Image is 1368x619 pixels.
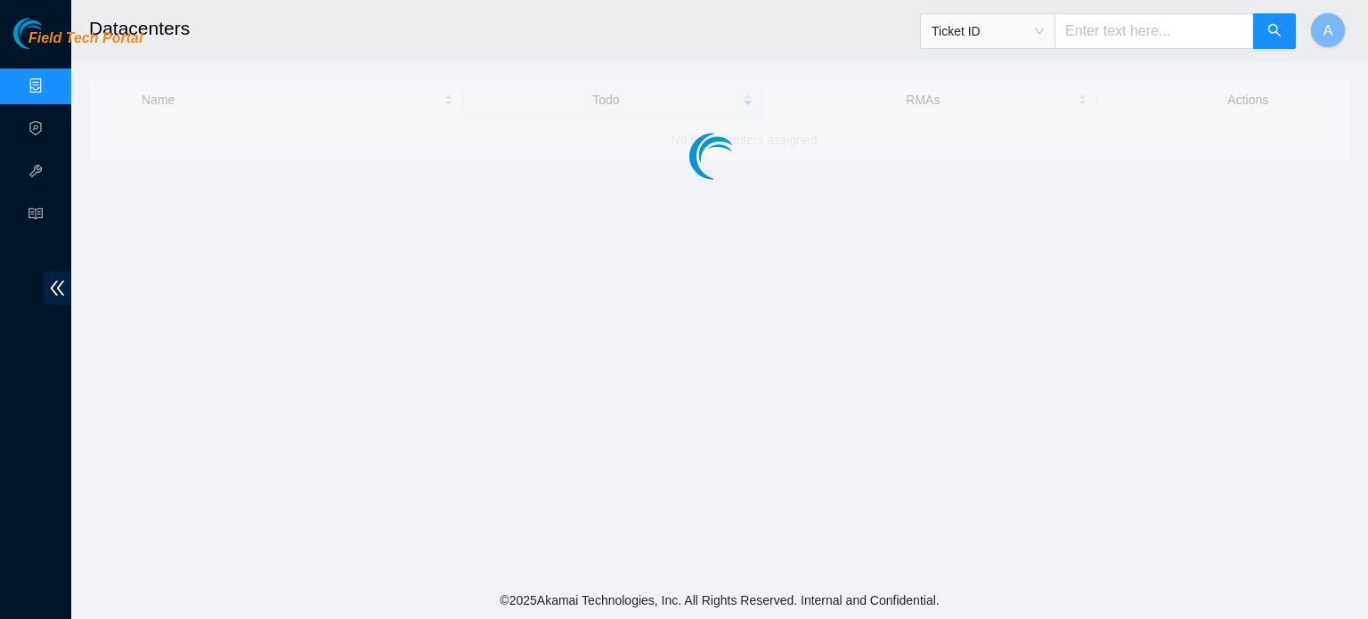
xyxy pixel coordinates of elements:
[28,30,142,47] span: Field Tech Portal
[932,18,1044,45] span: Ticket ID
[13,18,90,49] img: Akamai Technologies
[44,272,71,305] span: double-left
[1267,23,1282,40] span: search
[1310,12,1346,48] button: A
[71,582,1368,619] footer: © 2025 Akamai Technologies, Inc. All Rights Reserved. Internal and Confidential.
[1054,13,1254,49] input: Enter text here...
[28,199,43,234] span: read
[1323,20,1333,42] span: A
[1253,13,1296,49] button: search
[13,32,142,55] a: Akamai TechnologiesField Tech Portal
